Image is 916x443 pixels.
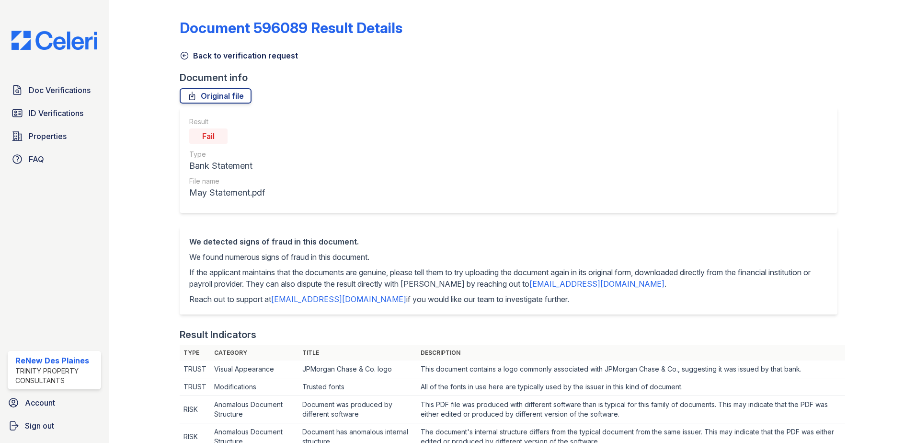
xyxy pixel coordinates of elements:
[210,345,298,361] th: Category
[210,396,298,423] td: Anomalous Document Structure
[189,267,828,290] p: If the applicant maintains that the documents are genuine, please tell them to try uploading the ...
[8,81,101,100] a: Doc Verifications
[189,236,828,247] div: We detected signs of fraud in this document.
[180,361,210,378] td: TRUST
[4,416,105,435] a: Sign out
[180,378,210,396] td: TRUST
[189,159,265,173] div: Bank Statement
[417,345,845,361] th: Description
[298,378,417,396] td: Trusted fonts
[180,88,252,104] a: Original file
[180,345,210,361] th: Type
[189,117,265,127] div: Result
[15,355,97,366] div: ReNew Des Plaines
[29,107,83,119] span: ID Verifications
[210,378,298,396] td: Modifications
[4,31,105,50] img: CE_Logo_Blue-a8612792a0a2168367f1c8372b55b34899dd931a85d93a1a3d3e32e68fde9ad4.png
[189,128,228,144] div: Fail
[8,150,101,169] a: FAQ
[189,251,828,263] p: We found numerous signs of fraud in this document.
[25,397,55,408] span: Account
[180,396,210,423] td: RISK
[298,361,417,378] td: JPMorgan Chase & Co. logo
[180,328,256,341] div: Result Indicators
[15,366,97,385] div: Trinity Property Consultants
[29,84,91,96] span: Doc Verifications
[180,19,402,36] a: Document 596089 Result Details
[271,294,406,304] a: [EMAIL_ADDRESS][DOMAIN_NAME]
[4,393,105,412] a: Account
[189,150,265,159] div: Type
[29,130,67,142] span: Properties
[417,396,845,423] td: This PDF file was produced with different software than is typical for this family of documents. ...
[180,71,845,84] div: Document info
[189,293,828,305] p: Reach out to support at if you would like our team to investigate further.
[664,279,666,289] span: .
[25,420,54,431] span: Sign out
[298,345,417,361] th: Title
[298,396,417,423] td: Document was produced by different software
[189,176,265,186] div: File name
[417,361,845,378] td: This document contains a logo commonly associated with JPMorgan Chase & Co., suggesting it was is...
[210,361,298,378] td: Visual Appearance
[8,104,101,123] a: ID Verifications
[8,127,101,146] a: Properties
[529,279,664,289] a: [EMAIL_ADDRESS][DOMAIN_NAME]
[180,50,298,61] a: Back to verification request
[189,186,265,199] div: May Statement.pdf
[417,378,845,396] td: All of the fonts in use here are typically used by the issuer in this kind of document.
[29,153,44,165] span: FAQ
